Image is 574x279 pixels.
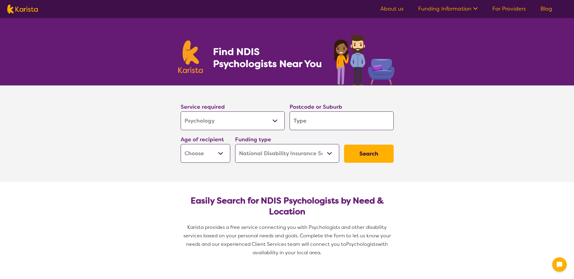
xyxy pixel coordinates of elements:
[332,33,396,85] img: psychology
[178,40,203,73] img: Karista logo
[418,5,478,12] a: Funding Information
[492,5,526,12] a: For Providers
[7,5,38,14] img: Karista logo
[540,5,552,12] a: Blog
[185,195,389,217] h2: Easily Search for NDIS Psychologists by Need & Location
[380,5,404,12] a: About us
[290,111,394,130] input: Type
[181,103,225,111] label: Service required
[344,145,394,163] button: Search
[213,46,325,70] h1: Find NDIS Psychologists Near You
[183,224,392,247] span: Karista provides a free service connecting you with Psychologists and other disability services b...
[235,136,271,143] label: Funding type
[181,136,224,143] label: Age of recipient
[346,241,378,247] span: Psychologists
[290,103,342,111] label: Postcode or Suburb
